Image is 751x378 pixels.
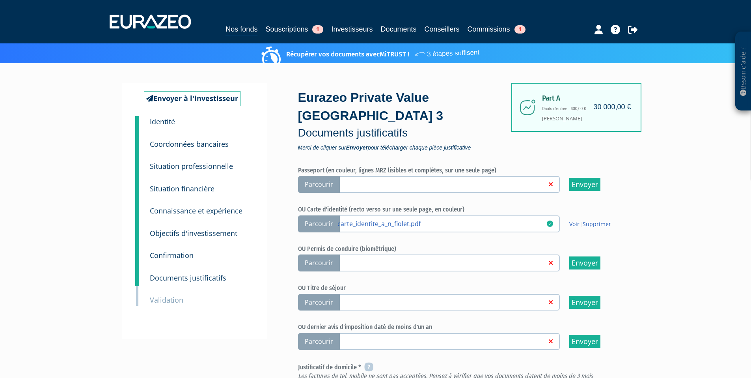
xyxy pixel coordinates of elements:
a: carte_identite_a_n_fiolet.pdf [337,219,547,227]
a: Supprimer [583,220,611,228]
h6: OU Permis de conduire (biométrique) [298,245,625,253]
p: Récupérer vos documents avec [263,45,479,59]
a: 5 [135,195,139,219]
a: Envoyer à l'investisseur [144,91,240,106]
h6: OU Carte d'identité (recto verso sur une seule page, en couleur) [298,206,625,213]
small: Confirmation [150,251,194,260]
a: 4 [135,172,139,197]
a: Documents [381,24,417,35]
span: 1 [514,25,526,34]
input: Envoyer [569,335,600,348]
h6: OU Titre de séjour [298,284,625,292]
span: Parcourir [298,176,340,193]
h6: OU dernier avis d'imposition daté de moins d'un an [298,324,625,331]
div: Eurazeo Private Value [GEOGRAPHIC_DATA] 3 [298,89,515,150]
i: 01/08/2025 12:27 [547,221,553,227]
p: Besoin d'aide ? [739,36,748,107]
input: Envoyer [569,256,600,269]
small: Identité [150,117,175,126]
small: Situation financière [150,184,214,193]
small: Coordonnées bancaires [150,139,229,149]
a: 3 [135,150,139,174]
a: Conseillers [425,24,460,35]
input: Envoyer [569,178,600,191]
span: Parcourir [298,215,340,232]
small: Connaissance et expérience [150,206,242,215]
a: 8 [135,262,139,286]
strong: Envoyer [346,144,368,151]
a: 7 [135,239,139,264]
span: 1 [312,25,323,34]
input: Envoyer [569,296,600,309]
small: Situation professionnelle [150,161,233,171]
span: | [569,220,611,228]
a: Souscriptions1 [265,24,323,35]
img: 1732889491-logotype_eurazeo_blanc_rvb.png [110,15,191,29]
h6: Passeport (en couleur, lignes MRZ lisibles et complètes, sur une seule page) [298,167,625,174]
a: MiTRUST ! [380,50,409,58]
a: 2 [135,128,139,152]
span: Parcourir [298,333,340,350]
a: 6 [135,217,139,241]
a: 1 [135,116,139,132]
p: Documents justificatifs [298,125,515,141]
span: Merci de cliquer sur pour télécharger chaque pièce justificative [298,145,515,150]
small: Documents justificatifs [150,273,226,283]
span: Parcourir [298,254,340,271]
a: Voir [569,220,580,228]
small: Validation [150,295,183,305]
span: Parcourir [298,294,340,311]
a: Nos fonds [225,24,257,36]
a: Commissions1 [468,24,526,35]
small: Objectifs d'investissement [150,228,237,238]
span: 3 étapes suffisent [414,43,479,60]
a: Investisseurs [331,24,373,35]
